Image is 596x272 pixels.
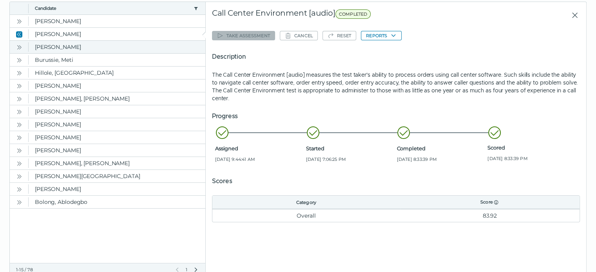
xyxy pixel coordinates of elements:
[14,133,24,142] button: Open
[16,83,22,89] cds-icon: Open
[212,112,580,121] h5: Progress
[14,146,24,155] button: Open
[14,81,24,90] button: Open
[29,92,205,105] clr-dg-cell: [PERSON_NAME], [PERSON_NAME]
[14,68,24,77] button: Open
[29,54,205,66] clr-dg-cell: Burussie, Meti
[14,184,24,194] button: Open
[487,155,575,162] span: [DATE] 8:33:39 PM
[14,107,24,116] button: Open
[212,8,469,22] div: Call Center Environment [audio]
[29,183,205,195] clr-dg-cell: [PERSON_NAME]
[212,31,275,40] button: Take assessment
[306,145,394,151] span: Started
[29,67,205,79] clr-dg-cell: Hillole, [GEOGRAPHIC_DATA]
[29,157,205,169] clr-dg-cell: [PERSON_NAME], [PERSON_NAME]
[16,186,22,193] cds-icon: Open
[16,122,22,128] cds-icon: Open
[193,5,199,11] button: candidate filter
[16,109,22,115] cds-icon: Open
[361,31,402,40] button: Reports
[14,197,24,207] button: Open
[212,177,580,186] h5: Scores
[215,156,303,162] span: [DATE] 9:44:41 AM
[29,196,205,208] clr-dg-cell: Bolong, Ablodegbo
[14,16,24,26] button: Open
[16,70,22,76] cds-icon: Open
[16,44,22,50] cds-icon: Open
[16,57,22,63] cds-icon: Open
[29,28,205,40] clr-dg-cell: [PERSON_NAME]
[14,94,24,103] button: Open
[29,41,205,53] clr-dg-cell: [PERSON_NAME]
[14,120,24,129] button: Open
[487,144,575,151] span: Scored
[29,15,205,27] clr-dg-cell: [PERSON_NAME]
[212,52,580,61] h5: Description
[280,31,318,40] button: Cancel
[16,96,22,102] cds-icon: Open
[14,55,24,65] button: Open
[16,31,22,38] cds-icon: Close
[16,18,22,25] cds-icon: Open
[14,29,24,39] button: Close
[400,196,580,209] th: Score
[335,9,371,19] span: COMPLETED
[14,42,24,52] button: Open
[16,173,22,180] cds-icon: Open
[16,199,22,205] cds-icon: Open
[212,196,400,209] th: Category
[322,31,356,40] button: Reset
[29,118,205,131] clr-dg-cell: [PERSON_NAME]
[397,156,484,162] span: [DATE] 8:33:39 PM
[14,171,24,181] button: Open
[14,159,24,168] button: Open
[565,8,580,22] button: Close
[16,135,22,141] cds-icon: Open
[29,144,205,157] clr-dg-cell: [PERSON_NAME]
[400,209,580,222] td: 83.92
[29,79,205,92] clr-dg-cell: [PERSON_NAME]
[306,156,394,162] span: [DATE] 7:06:25 PM
[29,170,205,182] clr-dg-cell: [PERSON_NAME][GEOGRAPHIC_DATA]
[212,209,400,222] td: Overall
[16,160,22,167] cds-icon: Open
[35,5,190,11] button: Candidate
[397,145,484,151] span: Completed
[215,145,303,151] span: Assigned
[212,71,580,102] p: The Call Center Environment [audio] measures the test taker's ability to process orders using cal...
[29,131,205,144] clr-dg-cell: [PERSON_NAME]
[16,148,22,154] cds-icon: Open
[29,105,205,118] clr-dg-cell: [PERSON_NAME]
